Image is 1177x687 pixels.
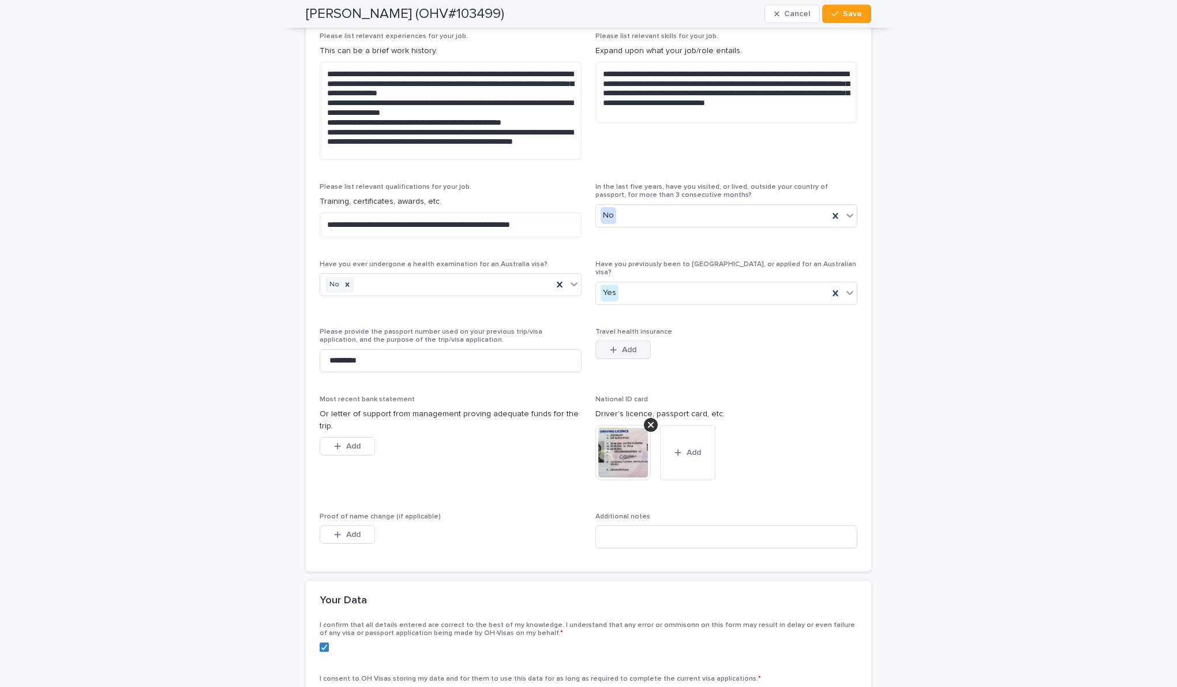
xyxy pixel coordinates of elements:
[595,396,648,403] span: National ID card
[595,184,828,199] span: In the last five years, have you visited, or lived, outside your country of passport, for more th...
[320,196,582,208] p: Training, certificates, awards, etc.
[601,285,619,301] div: Yes
[320,525,375,544] button: Add
[320,675,761,682] span: I consent to OH Visas storing my data and for them to use this data for as long as required to co...
[346,442,361,450] span: Add
[622,346,636,354] span: Add
[346,531,361,539] span: Add
[320,513,441,520] span: Proof of name change (if applicable)
[320,396,415,403] span: Most recent bank statement
[660,425,715,480] button: Add
[595,328,672,335] span: Travel health insurance
[595,408,857,420] p: Driver's licence, passport card, etc.
[326,277,341,293] div: No
[784,10,810,18] span: Cancel
[601,207,616,224] div: No
[320,437,375,455] button: Add
[320,595,367,607] h2: Your Data
[843,10,862,18] span: Save
[764,5,820,23] button: Cancel
[320,33,468,40] span: Please list relevant experiences for your job.
[306,6,504,23] h2: [PERSON_NAME] (OHV#103499)
[687,449,701,457] span: Add
[320,622,855,637] span: I confirm that all details entered are correct to the best of my knowledge. I understand that any...
[320,261,548,268] span: Have you ever undergone a health examination for an Australia visa?
[822,5,871,23] button: Save
[595,261,856,276] span: Have you previously been to [GEOGRAPHIC_DATA], or applied for an Australian visa?
[595,45,857,57] p: Expand upon what your job/role entails.
[320,45,582,57] p: This can be a brief work history.
[320,408,582,432] p: Or letter of support from management proving adequate funds for the trip.
[320,328,542,343] span: Please provide the passport number used on your previous trip/visa application, and the purpose o...
[320,184,471,191] span: Please list relevant qualifications for your job.
[595,33,718,40] span: Please list relevant skills for your job.
[595,341,651,359] button: Add
[595,513,650,520] span: Additional notes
